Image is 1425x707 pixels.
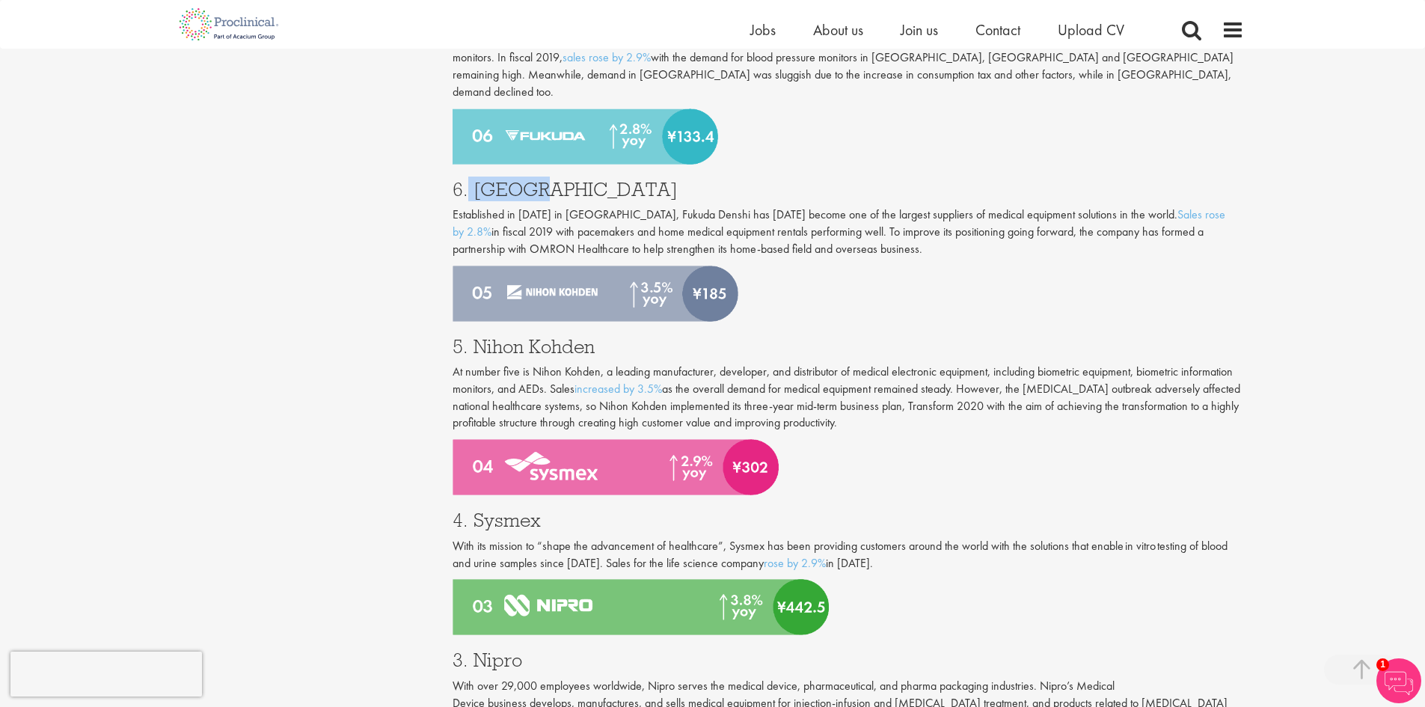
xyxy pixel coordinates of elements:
[453,180,1244,199] h3: 6. [GEOGRAPHIC_DATA]
[1058,20,1124,40] a: Upload CV
[750,20,776,40] a: Jobs
[975,20,1020,40] a: Contact
[1376,658,1389,671] span: 1
[453,206,1225,239] a: Sales rose by 2.8%
[453,538,1244,572] p: With its mission to “shape the advancement of healthcare”, Sysmex has been providing customers ar...
[563,49,651,65] a: sales rose by 2.9%
[1376,658,1421,703] img: Chatbot
[574,381,662,397] a: increased by 3.5%
[453,206,1244,258] p: Established in [DATE] in [GEOGRAPHIC_DATA], Fukuda Denshi has [DATE] become one of the largest su...
[453,364,1244,432] p: At number five is Nihon Kohden, a leading manufacturer, developer, and distributor of medical ele...
[901,20,938,40] a: Join us
[453,510,1244,530] h3: 4. Sysmex
[764,555,826,571] a: rose by 2.9%
[10,652,202,697] iframe: reCAPTCHA
[453,337,1244,356] h3: 5. Nihon Kohden
[813,20,863,40] a: About us
[453,650,1244,670] h3: 3. Nipro
[453,15,1244,100] p: Established in [DATE], [PERSON_NAME]'s primary business is the manufacturing and sale of automati...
